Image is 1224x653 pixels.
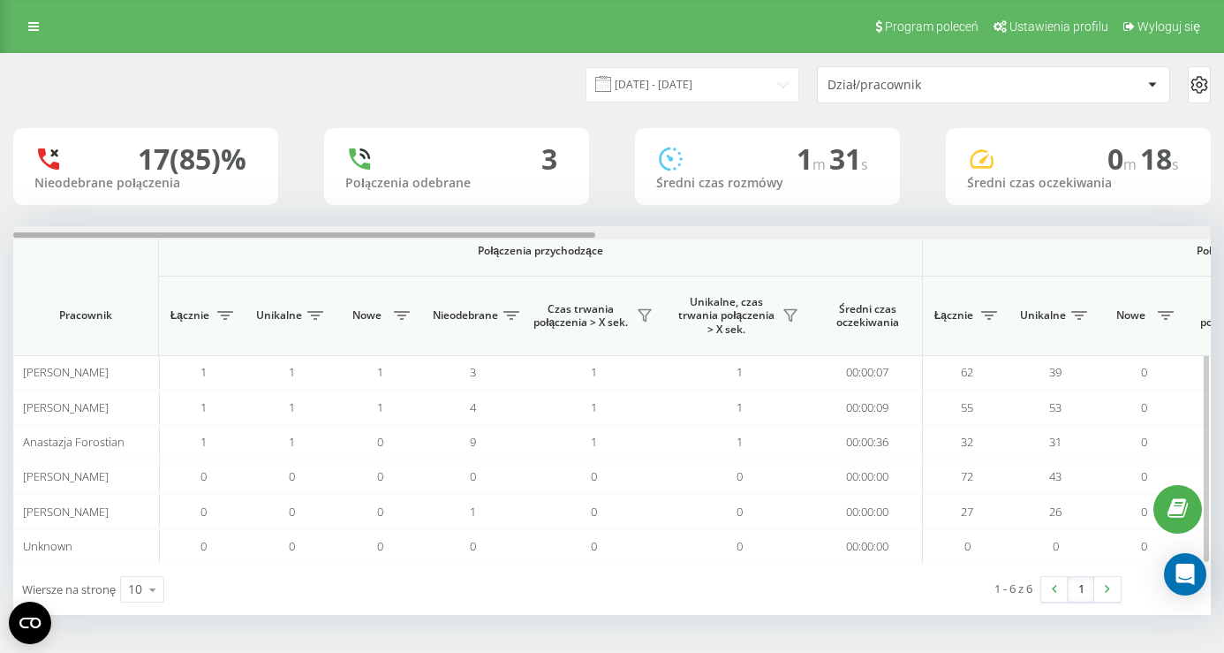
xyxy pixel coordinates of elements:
[1107,140,1140,178] span: 0
[377,468,383,484] span: 0
[289,434,295,450] span: 1
[200,434,207,450] span: 1
[470,538,476,554] span: 0
[1020,308,1066,323] span: Unikalne
[377,538,383,554] span: 0
[1108,308,1152,323] span: Nowe
[961,434,973,450] span: 32
[128,581,142,598] div: 10
[1141,504,1147,520] span: 0
[737,538,743,554] span: 0
[377,434,383,450] span: 0
[1141,399,1147,415] span: 0
[812,155,829,174] span: m
[23,468,109,484] span: [PERSON_NAME]
[377,504,383,520] span: 0
[812,390,923,424] td: 00:00:09
[345,176,568,191] div: Połączenia odebrane
[200,468,207,484] span: 0
[961,364,973,380] span: 62
[1141,468,1147,484] span: 0
[200,504,207,520] span: 0
[289,364,295,380] span: 1
[23,504,109,520] span: [PERSON_NAME]
[377,364,383,380] span: 1
[470,364,476,380] span: 3
[23,364,109,380] span: [PERSON_NAME]
[861,155,868,174] span: s
[1172,155,1179,174] span: s
[289,399,295,415] span: 1
[200,538,207,554] span: 0
[344,308,389,323] span: Nowe
[591,434,597,450] span: 1
[827,78,1039,93] div: Dział/pracownik
[829,140,868,178] span: 31
[812,494,923,528] td: 00:00:00
[289,538,295,554] span: 0
[961,399,973,415] span: 55
[200,399,207,415] span: 1
[1140,140,1179,178] span: 18
[591,468,597,484] span: 0
[932,308,976,323] span: Łącznie
[138,142,246,176] div: 17 (85)%
[1049,468,1062,484] span: 43
[200,364,207,380] span: 1
[470,434,476,450] span: 9
[1164,553,1206,596] div: Open Intercom Messenger
[1049,434,1062,450] span: 31
[591,538,597,554] span: 0
[967,176,1190,191] div: Średni czas oczekiwania
[377,399,383,415] span: 1
[737,364,743,380] span: 1
[23,399,109,415] span: [PERSON_NAME]
[591,399,597,415] span: 1
[1009,19,1108,34] span: Ustawienia profilu
[1049,399,1062,415] span: 53
[470,399,476,415] span: 4
[826,302,909,330] span: Średni czas oczekiwania
[737,434,743,450] span: 1
[9,602,51,644] button: Open CMP widget
[530,302,631,330] span: Czas trwania połączenia > X sek.
[433,308,498,323] span: Nieodebrane
[737,468,743,484] span: 0
[28,308,143,323] span: Pracownik
[737,399,743,415] span: 1
[1141,538,1147,554] span: 0
[812,425,923,459] td: 00:00:36
[591,364,597,380] span: 1
[812,355,923,390] td: 00:00:07
[168,308,212,323] span: Łącznie
[1049,364,1062,380] span: 39
[205,244,876,258] span: Połączenia przychodzące
[961,468,973,484] span: 72
[1053,538,1059,554] span: 0
[812,459,923,494] td: 00:00:00
[470,504,476,520] span: 1
[22,581,116,597] span: Wiersze na stronę
[470,468,476,484] span: 0
[289,468,295,484] span: 0
[885,19,978,34] span: Program poleceń
[737,504,743,520] span: 0
[1068,577,1094,602] a: 1
[812,529,923,564] td: 00:00:00
[1141,364,1147,380] span: 0
[1049,504,1062,520] span: 26
[23,538,72,554] span: Unknown
[34,176,257,191] div: Nieodebrane połączenia
[541,142,557,176] div: 3
[961,504,973,520] span: 27
[964,538,971,554] span: 0
[256,308,302,323] span: Unikalne
[1123,155,1140,174] span: m
[656,176,879,191] div: Średni czas rozmówy
[1137,19,1200,34] span: Wyloguj się
[591,504,597,520] span: 0
[994,580,1032,597] div: 1 - 6 z 6
[676,295,777,337] span: Unikalne, czas trwania połączenia > X sek.
[289,504,295,520] span: 0
[1141,434,1147,450] span: 0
